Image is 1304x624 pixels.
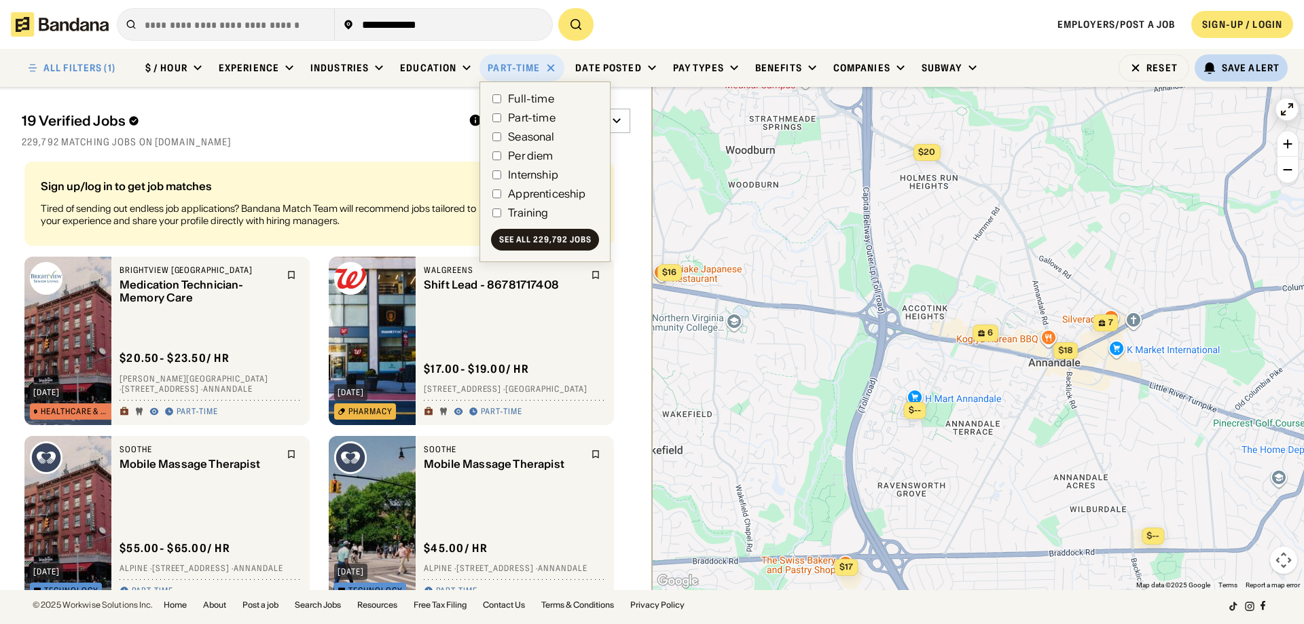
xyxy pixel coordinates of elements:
[508,150,553,161] div: Per diem
[436,586,477,597] div: Part-time
[909,405,921,415] span: $--
[541,601,614,609] a: Terms & Conditions
[33,568,60,576] div: [DATE]
[988,327,993,339] span: 6
[357,601,397,609] a: Resources
[1147,530,1159,540] span: $--
[120,265,278,276] div: Brightview [GEOGRAPHIC_DATA]
[41,202,486,227] div: Tired of sending out endless job applications? Bandana Match Team will recommend jobs tailored to...
[655,572,700,590] a: Open this area in Google Maps (opens a new window)
[145,62,187,74] div: $ / hour
[424,362,529,376] div: $ 17.00 - $19.00 / hr
[120,373,302,394] div: [PERSON_NAME][GEOGRAPHIC_DATA] · [STREET_ADDRESS] · Annandale
[120,458,278,471] div: Mobile Massage Therapist
[44,587,98,595] div: Technology
[1218,581,1237,589] a: Terms (opens in new tab)
[508,131,554,142] div: Seasonal
[334,441,367,474] img: Soothe logo
[481,407,522,418] div: Part-time
[338,568,364,576] div: [DATE]
[43,63,115,73] div: ALL FILTERS (1)
[1057,18,1175,31] a: Employers/Post a job
[508,169,558,180] div: Internship
[1108,317,1113,329] span: 7
[22,113,458,129] div: 19 Verified Jobs
[348,407,393,416] div: Pharmacy
[508,207,548,218] div: Training
[242,601,278,609] a: Post a job
[755,62,802,74] div: Benefits
[424,564,606,574] div: Alpine · [STREET_ADDRESS] · Annandale
[177,407,218,418] div: Part-time
[1146,63,1178,73] div: Reset
[338,388,364,397] div: [DATE]
[348,587,403,595] div: Technology
[219,62,279,74] div: Experience
[839,562,853,572] span: $17
[655,572,700,590] img: Google
[575,62,641,74] div: Date Posted
[1222,62,1280,74] div: Save Alert
[424,444,583,455] div: Soothe
[424,458,583,471] div: Mobile Massage Therapist
[508,93,554,104] div: Full-time
[33,388,60,397] div: [DATE]
[424,265,583,276] div: Walgreens
[508,112,555,123] div: Part-time
[203,601,226,609] a: About
[310,62,369,74] div: Industries
[33,601,153,609] div: © 2025 Workwise Solutions Inc.
[833,62,890,74] div: Companies
[414,601,467,609] a: Free Tax Filing
[30,441,62,474] img: Soothe logo
[630,601,685,609] a: Privacy Policy
[400,62,456,74] div: Education
[424,541,488,555] div: $ 45.00 / hr
[22,136,630,148] div: 229,792 matching jobs on [DOMAIN_NAME]
[1246,581,1300,589] a: Report a map error
[424,384,606,395] div: [STREET_ADDRESS] · [GEOGRAPHIC_DATA]
[120,351,230,365] div: $ 20.50 - $23.50 / hr
[30,262,62,295] img: Brightview Tarrytown logo
[132,586,173,597] div: Part-time
[483,601,525,609] a: Contact Us
[1136,581,1210,589] span: Map data ©2025 Google
[1202,18,1282,31] div: SIGN-UP / LOGIN
[11,12,109,37] img: Bandana logotype
[120,541,230,555] div: $ 55.00 - $65.00 / hr
[499,236,591,244] div: See all 229,792 jobs
[164,601,187,609] a: Home
[120,278,278,304] div: Medication Technician- Memory Care
[295,601,341,609] a: Search Jobs
[120,564,302,574] div: Alpine · [STREET_ADDRESS] · Annandale
[1270,547,1297,574] button: Map camera controls
[41,407,112,416] div: Healthcare & Mental Health
[424,278,583,291] div: Shift Lead - 86781717408
[41,181,486,191] div: Sign up/log in to get job matches
[922,62,962,74] div: Subway
[918,147,935,157] span: $20
[673,62,724,74] div: Pay Types
[488,62,540,74] div: Part-time
[22,156,630,590] div: grid
[662,267,676,277] span: $16
[120,444,278,455] div: Soothe
[334,262,367,295] img: Walgreens logo
[1058,345,1072,355] span: $18
[508,188,585,199] div: Apprenticeship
